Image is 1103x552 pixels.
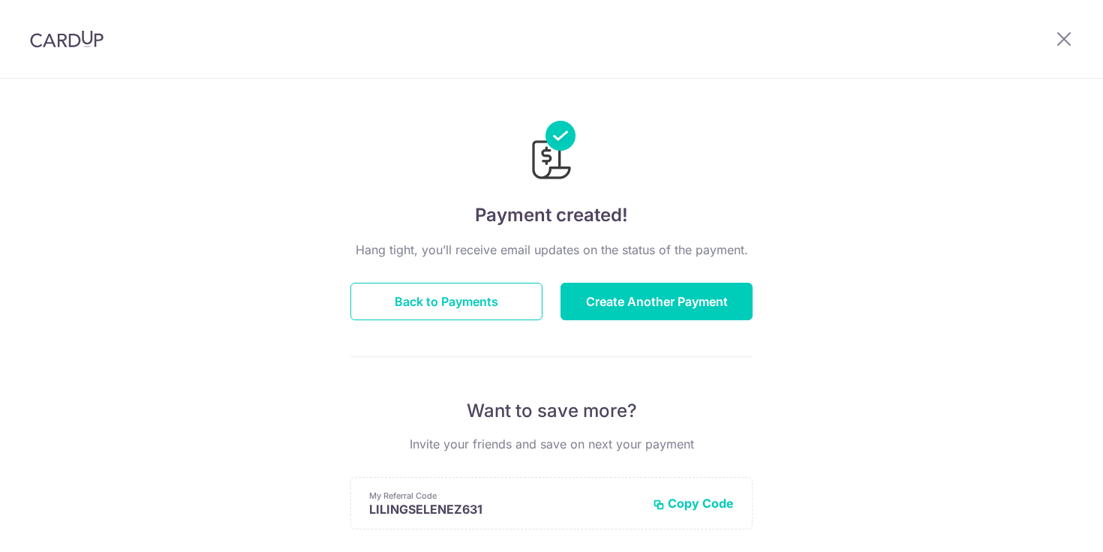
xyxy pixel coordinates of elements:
button: Back to Payments [350,283,542,320]
iframe: Opens a widget where you can find more information [1006,507,1088,544]
h4: Payment created! [350,202,753,229]
p: My Referral Code [369,490,641,502]
button: Copy Code [653,496,734,511]
img: CardUp [30,30,104,48]
img: Payments [527,121,576,184]
p: LILINGSELENEZ631 [369,502,641,517]
p: Want to save more? [350,399,753,423]
button: Create Another Payment [561,283,753,320]
p: Invite your friends and save on next your payment [350,435,753,453]
p: Hang tight, you’ll receive email updates on the status of the payment. [350,241,753,259]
